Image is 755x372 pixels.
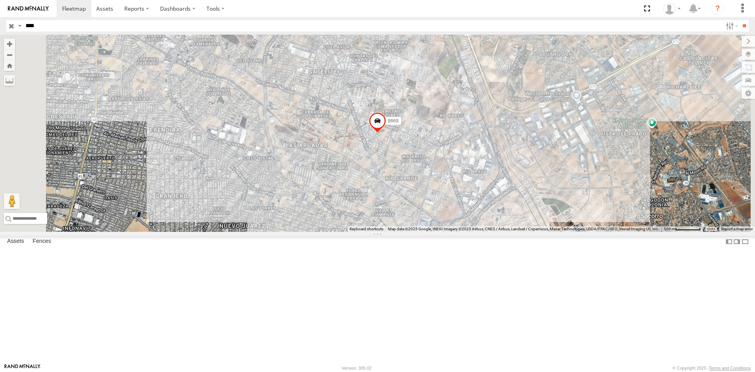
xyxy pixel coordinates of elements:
[350,226,383,232] button: Keyboard shortcuts
[17,20,23,31] label: Search Query
[4,49,15,60] button: Zoom out
[388,227,659,231] span: Map data ©2025 Google, INEGI Imagery ©2025 Airbus, CNES / Airbus, Landsat / Copernicus, Maxar Tec...
[664,227,675,231] span: 500 m
[4,75,15,86] label: Measure
[4,193,20,209] button: Drag Pegman onto the map to open Street View
[342,366,372,370] div: Version: 305.02
[721,227,753,231] a: Report a map error
[733,236,741,247] label: Dock Summary Table to the Right
[723,20,740,31] label: Search Filter Options
[3,236,28,247] label: Assets
[725,236,733,247] label: Dock Summary Table to the Left
[709,366,751,370] a: Terms and Conditions
[661,3,683,15] div: foxconn f
[4,60,15,71] button: Zoom Home
[29,236,55,247] label: Fences
[672,366,751,370] div: © Copyright 2025 -
[388,118,398,124] span: 8669
[707,228,715,231] a: Terms
[661,226,703,232] button: Map Scale: 500 m per 61 pixels
[741,236,749,247] label: Hide Summary Table
[8,6,49,11] img: rand-logo.svg
[711,2,724,15] i: ?
[4,364,41,372] a: Visit our Website
[742,88,755,99] label: Map Settings
[4,39,15,49] button: Zoom in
